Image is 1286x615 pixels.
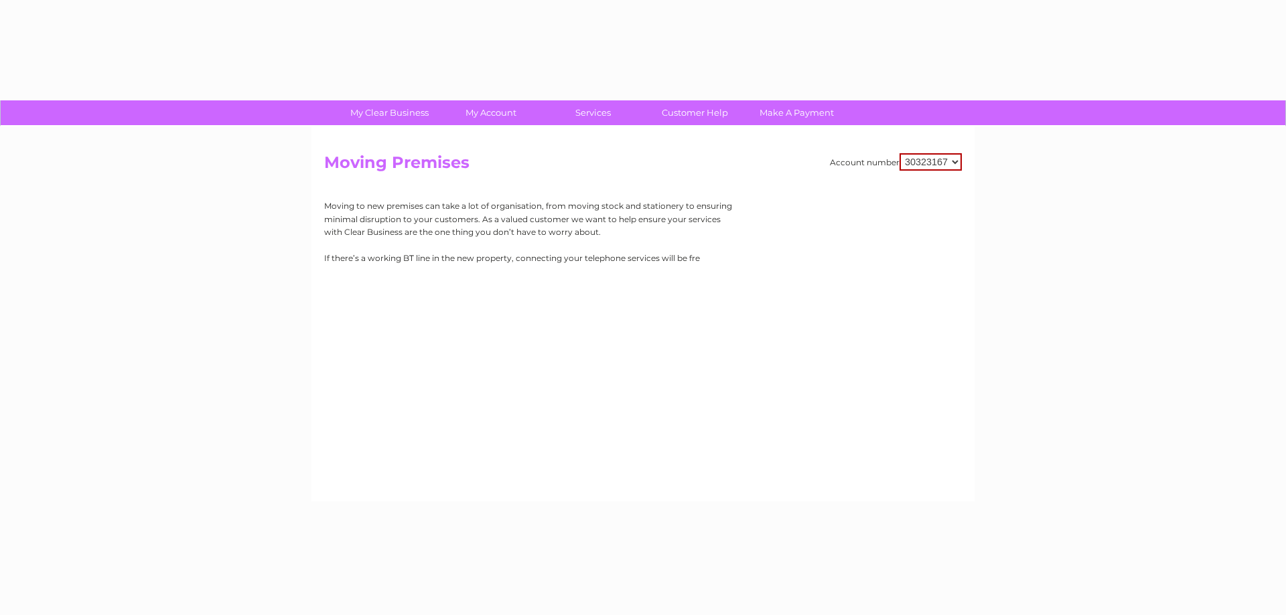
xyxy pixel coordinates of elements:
a: Services [538,100,648,125]
div: Account number [830,153,962,171]
a: My Clear Business [334,100,445,125]
p: Moving to new premises can take a lot of organisation, from moving stock and stationery to ensuri... [324,199,739,238]
a: My Account [436,100,547,125]
h2: Moving Premises [324,153,962,179]
p: If there’s a working BT line in the new property, connecting your telephone services will be fre [324,252,739,264]
a: Make A Payment [741,100,852,125]
a: Customer Help [640,100,750,125]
